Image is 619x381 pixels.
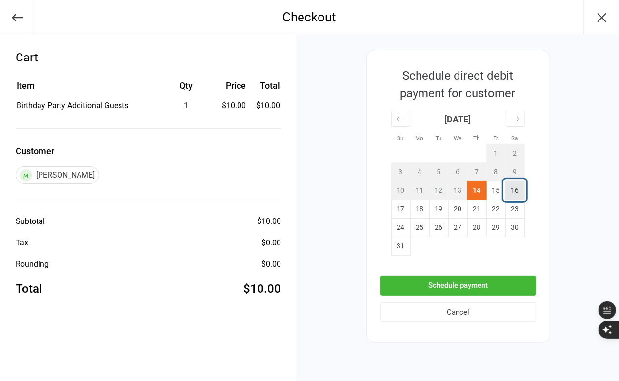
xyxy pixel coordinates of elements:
small: Su [398,135,404,141]
td: Tuesday, August 19, 2025 [429,200,448,219]
th: Item [17,79,158,99]
div: [PERSON_NAME] [16,166,99,184]
strong: [DATE] [445,114,471,124]
td: Not available. Tuesday, August 12, 2025 [429,181,448,200]
div: $10.00 [257,216,281,227]
td: Selected. Thursday, August 14, 2025 [467,181,486,200]
td: Not available. Friday, August 1, 2025 [486,144,505,163]
td: Not available. Friday, August 8, 2025 [486,163,505,181]
td: Not available. Monday, August 11, 2025 [410,181,429,200]
div: Calendar [380,102,536,267]
td: Sunday, August 24, 2025 [391,219,410,237]
th: Qty [159,79,214,99]
div: Total [16,280,42,298]
small: Fr [493,135,498,141]
div: 1 [159,100,214,112]
td: Thursday, August 28, 2025 [467,219,486,237]
td: Wednesday, August 20, 2025 [448,200,467,219]
div: Move backward to switch to the previous month. [391,111,410,127]
div: Subtotal [16,216,45,227]
div: Move forward to switch to the next month. [506,111,525,127]
td: Thursday, August 21, 2025 [467,200,486,219]
td: $10.00 [250,100,280,112]
td: Not available. Wednesday, August 6, 2025 [448,163,467,181]
td: Sunday, August 31, 2025 [391,237,410,256]
td: Not available. Sunday, August 3, 2025 [391,163,410,181]
td: Wednesday, August 27, 2025 [448,219,467,237]
td: Friday, August 29, 2025 [486,219,505,237]
div: $0.00 [261,259,281,270]
span: Birthday Party Additional Guests [17,101,128,110]
small: Th [474,135,480,141]
div: Cart [16,49,281,66]
td: Saturday, August 23, 2025 [505,200,524,219]
td: Sunday, August 17, 2025 [391,200,410,219]
small: Sa [512,135,518,141]
button: Cancel [380,302,536,322]
div: Price [215,79,246,92]
td: Not available. Tuesday, August 5, 2025 [429,163,448,181]
td: Not available. Saturday, August 2, 2025 [505,144,524,163]
td: Tuesday, August 26, 2025 [429,219,448,237]
td: Saturday, August 16, 2025 [505,181,524,200]
td: Friday, August 22, 2025 [486,200,505,219]
div: $0.00 [261,237,281,249]
div: Schedule direct debit payment for customer [380,67,536,102]
div: $10.00 [243,280,281,298]
div: Rounding [16,259,49,270]
td: Not available. Saturday, August 9, 2025 [505,163,524,181]
td: Saturday, August 30, 2025 [505,219,524,237]
td: Not available. Thursday, August 7, 2025 [467,163,486,181]
td: Not available. Monday, August 4, 2025 [410,163,429,181]
td: Not available. Sunday, August 10, 2025 [391,181,410,200]
button: Schedule payment [380,276,536,296]
div: Tax [16,237,28,249]
label: Customer [16,144,281,158]
small: We [454,135,461,141]
td: Friday, August 15, 2025 [486,181,505,200]
td: Monday, August 18, 2025 [410,200,429,219]
td: Not available. Wednesday, August 13, 2025 [448,181,467,200]
small: Tu [436,135,441,141]
small: Mo [416,135,424,141]
div: $10.00 [215,100,246,112]
th: Total [250,79,280,99]
td: Monday, August 25, 2025 [410,219,429,237]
